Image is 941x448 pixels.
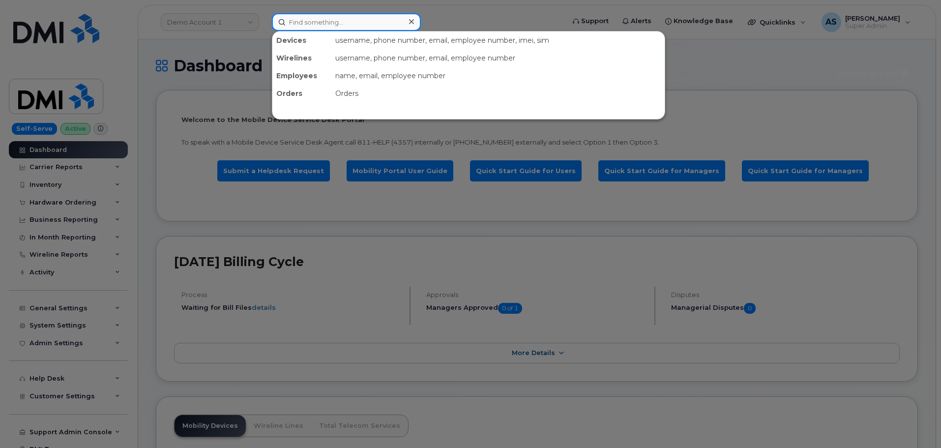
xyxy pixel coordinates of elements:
div: username, phone number, email, employee number, imei, sim [331,31,665,49]
div: Orders [331,85,665,102]
div: Wirelines [272,49,331,67]
div: Devices [272,31,331,49]
div: username, phone number, email, employee number [331,49,665,67]
div: Orders [272,85,331,102]
div: Employees [272,67,331,85]
div: name, email, employee number [331,67,665,85]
